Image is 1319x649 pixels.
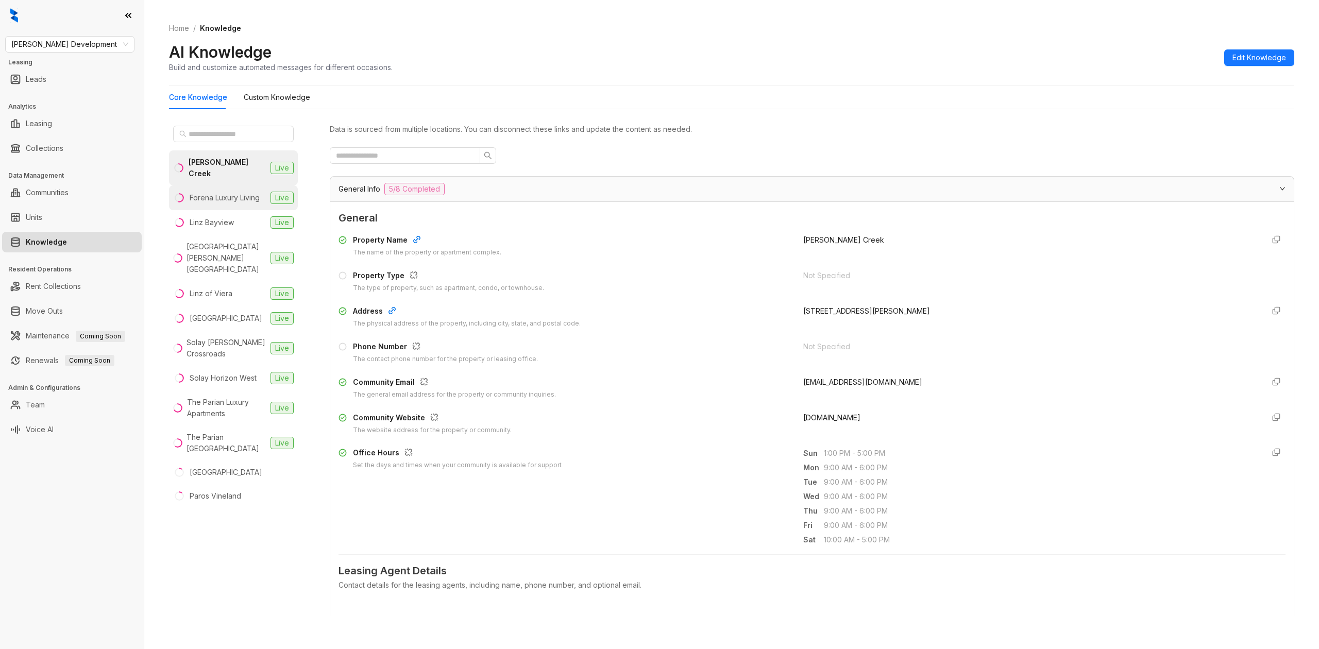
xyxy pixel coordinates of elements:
[353,412,512,425] div: Community Website
[803,491,824,502] span: Wed
[270,342,294,354] span: Live
[200,24,241,32] span: Knowledge
[26,350,114,371] a: RenewalsComing Soon
[26,182,69,203] a: Communities
[270,252,294,264] span: Live
[244,92,310,103] div: Custom Knowledge
[803,476,824,488] span: Tue
[187,432,266,454] div: The Parian [GEOGRAPHIC_DATA]
[65,355,114,366] span: Coming Soon
[339,579,1286,591] div: Contact details for the leasing agents, including name, phone number, and optional email.
[26,276,81,297] a: Rent Collections
[270,402,294,414] span: Live
[270,437,294,449] span: Live
[803,534,824,545] span: Sat
[2,301,142,321] li: Move Outs
[353,319,581,329] div: The physical address of the property, including city, state, and postal code.
[190,467,262,478] div: [GEOGRAPHIC_DATA]
[190,217,234,228] div: Linz Bayview
[179,130,187,138] span: search
[270,312,294,324] span: Live
[169,62,393,73] div: Build and customize automated messages for different occasions.
[2,350,142,371] li: Renewals
[824,491,1256,502] span: 9:00 AM - 6:00 PM
[803,520,824,531] span: Fri
[1224,49,1294,66] button: Edit Knowledge
[353,447,562,460] div: Office Hours
[339,563,1286,579] span: Leasing Agent Details
[353,283,544,293] div: The type of property, such as apartment, condo, or townhouse.
[824,534,1256,545] span: 10:00 AM - 5:00 PM
[824,476,1256,488] span: 9:00 AM - 6:00 PM
[824,505,1256,517] span: 9:00 AM - 6:00 PM
[824,520,1256,531] span: 9:00 AM - 6:00 PM
[26,69,46,90] a: Leads
[339,183,380,195] span: General Info
[187,241,266,275] div: [GEOGRAPHIC_DATA][PERSON_NAME][GEOGRAPHIC_DATA]
[2,419,142,440] li: Voice AI
[26,301,63,321] a: Move Outs
[2,232,142,252] li: Knowledge
[187,397,266,419] div: The Parian Luxury Apartments
[270,372,294,384] span: Live
[190,313,262,324] div: [GEOGRAPHIC_DATA]
[824,462,1256,473] span: 9:00 AM - 6:00 PM
[2,326,142,346] li: Maintenance
[189,157,266,179] div: [PERSON_NAME] Creek
[26,395,45,415] a: Team
[353,341,538,354] div: Phone Number
[384,183,445,195] span: 5/8 Completed
[353,425,512,435] div: The website address for the property or community.
[167,23,191,34] a: Home
[190,372,257,384] div: Solay Horizon West
[353,248,501,258] div: The name of the property or apartment complex.
[8,58,144,67] h3: Leasing
[76,331,125,342] span: Coming Soon
[270,192,294,204] span: Live
[2,207,142,228] li: Units
[339,210,1286,226] span: General
[26,207,42,228] a: Units
[8,102,144,111] h3: Analytics
[2,138,142,159] li: Collections
[330,124,1294,135] div: Data is sourced from multiple locations. You can disconnect these links and update the content as...
[1279,185,1286,192] span: expanded
[270,287,294,300] span: Live
[353,354,538,364] div: The contact phone number for the property or leasing office.
[353,390,556,400] div: The general email address for the property or community inquiries.
[803,413,860,422] span: [DOMAIN_NAME]
[270,216,294,229] span: Live
[824,448,1256,459] span: 1:00 PM - 5:00 PM
[8,383,144,392] h3: Admin & Configurations
[2,113,142,134] li: Leasing
[26,419,54,440] a: Voice AI
[353,305,581,319] div: Address
[11,37,128,52] span: Davis Development
[803,378,922,386] span: [EMAIL_ADDRESS][DOMAIN_NAME]
[2,182,142,203] li: Communities
[2,276,142,297] li: Rent Collections
[803,305,1256,317] div: [STREET_ADDRESS][PERSON_NAME]
[8,265,144,274] h3: Resident Operations
[26,232,67,252] a: Knowledge
[190,490,241,502] div: Paros Vineland
[353,377,556,390] div: Community Email
[803,341,1256,352] div: Not Specified
[353,460,562,470] div: Set the days and times when your community is available for support
[2,395,142,415] li: Team
[190,192,260,203] div: Forena Luxury Living
[1232,52,1286,63] span: Edit Knowledge
[803,270,1256,281] div: Not Specified
[193,23,196,34] li: /
[169,42,272,62] h2: AI Knowledge
[803,505,824,517] span: Thu
[190,288,232,299] div: Linz of Viera
[330,177,1294,201] div: General Info5/8 Completed
[187,337,266,360] div: Solay [PERSON_NAME] Crossroads
[353,234,501,248] div: Property Name
[8,171,144,180] h3: Data Management
[803,462,824,473] span: Mon
[803,235,884,244] span: [PERSON_NAME] Creek
[270,162,294,174] span: Live
[484,151,492,160] span: search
